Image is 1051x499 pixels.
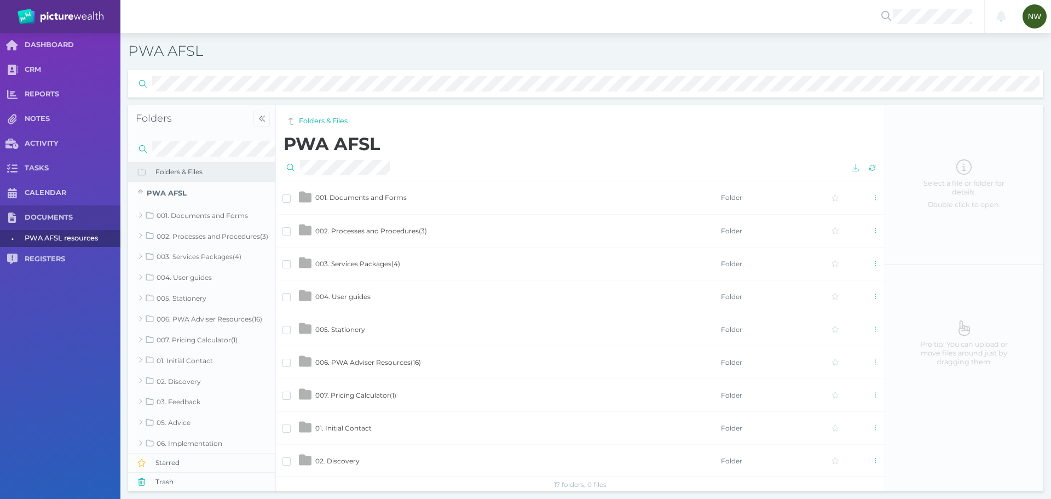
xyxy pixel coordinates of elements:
span: PWA AFSL resources [25,230,117,247]
span: ACTIVITY [25,139,120,148]
a: 007. Pricing Calculator(1) [128,329,275,350]
td: Folder [720,346,802,378]
a: 05. Advice [128,412,275,433]
span: NW [1028,12,1041,21]
td: 01. Initial Contact [315,411,720,444]
span: REGISTERS [25,255,120,264]
span: Folders & Files [155,168,276,176]
td: Folder [720,247,802,280]
button: Trash [128,472,276,491]
button: Reload the list of files from server [865,161,879,175]
span: Double click to open. [909,200,1019,209]
a: Folders & Files [299,116,348,127]
td: Folder [720,280,802,313]
span: Starred [155,458,276,467]
span: 001. Documents and Forms [315,193,407,202]
td: Folder [720,181,802,214]
td: 007. Pricing Calculator(1) [315,378,720,411]
td: 006. PWA Adviser Resources(16) [315,346,720,378]
a: 001. Documents and Forms [128,205,275,226]
span: 17 folders, 0 files [554,480,607,489]
a: 002. Processes and Procedures(3) [128,226,275,246]
a: PWA AFSL [128,182,275,205]
a: 003. Services Packages(4) [128,246,275,267]
a: 006. PWA Adviser Resources(16) [128,308,275,329]
a: 02. Discovery [128,371,275,392]
span: 01. Initial Contact [315,424,372,432]
span: TASKS [25,164,120,173]
span: DOCUMENTS [25,213,120,222]
span: CRM [25,65,120,74]
span: Trash [155,478,276,486]
button: You are in root folder and can't go up [284,114,297,128]
td: Folder [720,214,802,247]
span: 007. Pricing Calculator ( 1 ) [315,391,396,399]
td: 001. Documents and Forms [315,181,720,214]
a: 005. Stationery [128,288,275,308]
span: 02. Discovery [315,457,360,465]
td: Folder [720,444,802,477]
td: 02. Discovery [315,444,720,477]
span: Select a file or folder for details. [909,179,1019,197]
td: 004. User guides [315,280,720,313]
h3: PWA AFSL [128,42,738,61]
span: CALENDAR [25,188,120,198]
span: 003. Services Packages ( 4 ) [315,260,400,268]
span: DASHBOARD [25,41,120,50]
h4: Folders [136,112,248,125]
span: 006. PWA Adviser Resources ( 16 ) [315,358,421,366]
span: Pro tip: You can upload or move files around just by dragging them. [909,340,1019,367]
a: 03. Feedback [128,392,275,412]
td: Folder [720,411,802,444]
img: PW [18,9,103,24]
div: Nicholas Walters [1023,4,1047,28]
button: Starred [128,453,276,472]
td: 005. Stationery [315,313,720,346]
button: Download selected files [848,161,862,175]
td: 002. Processes and Procedures(3) [315,214,720,247]
td: 003. Services Packages(4) [315,247,720,280]
span: REPORTS [25,90,120,99]
a: 004. User guides [128,267,275,288]
span: 005. Stationery [315,325,365,334]
td: Folder [720,313,802,346]
td: Folder [720,378,802,411]
h2: PWA AFSL [284,134,881,154]
a: 06. Implementation [128,433,275,454]
span: 002. Processes and Procedures ( 3 ) [315,227,427,235]
span: 004. User guides [315,292,371,301]
span: NOTES [25,114,120,124]
button: Folders & Files [128,162,276,181]
a: 01. Initial Contact [128,350,275,371]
